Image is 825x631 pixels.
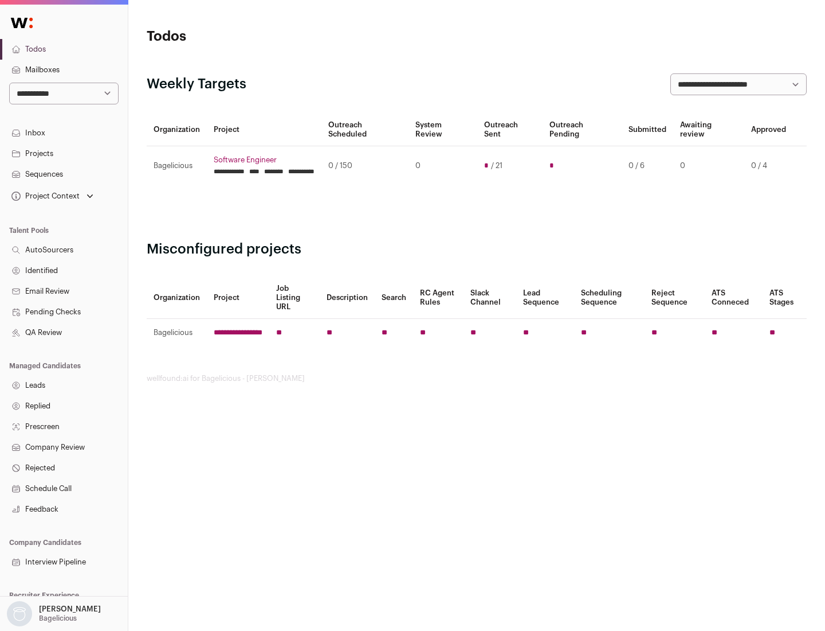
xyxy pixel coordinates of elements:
[214,155,315,165] a: Software Engineer
[147,75,246,94] h2: Weekly Targets
[9,192,80,201] div: Project Context
[645,277,705,319] th: Reject Sequence
[744,146,793,186] td: 0 / 4
[39,605,101,614] p: [PERSON_NAME]
[147,319,207,347] td: Bagelicious
[9,188,96,204] button: Open dropdown
[622,146,673,186] td: 0 / 6
[5,11,39,34] img: Wellfound
[147,240,807,259] h2: Misconfigured projects
[207,277,269,319] th: Project
[673,146,744,186] td: 0
[147,277,207,319] th: Organization
[321,146,408,186] td: 0 / 150
[491,161,502,170] span: / 21
[408,146,477,186] td: 0
[5,601,103,626] button: Open dropdown
[39,614,77,623] p: Bagelicious
[207,114,321,146] th: Project
[320,277,375,319] th: Description
[147,114,207,146] th: Organization
[269,277,320,319] th: Job Listing URL
[147,28,367,46] h1: Todos
[705,277,762,319] th: ATS Conneced
[622,114,673,146] th: Submitted
[574,277,645,319] th: Scheduling Sequence
[147,146,207,186] td: Bagelicious
[477,114,543,146] th: Outreach Sent
[413,277,463,319] th: RC Agent Rules
[7,601,32,626] img: nopic.png
[375,277,413,319] th: Search
[763,277,807,319] th: ATS Stages
[543,114,621,146] th: Outreach Pending
[408,114,477,146] th: System Review
[673,114,744,146] th: Awaiting review
[147,374,807,383] footer: wellfound:ai for Bagelicious - [PERSON_NAME]
[463,277,516,319] th: Slack Channel
[516,277,574,319] th: Lead Sequence
[744,114,793,146] th: Approved
[321,114,408,146] th: Outreach Scheduled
